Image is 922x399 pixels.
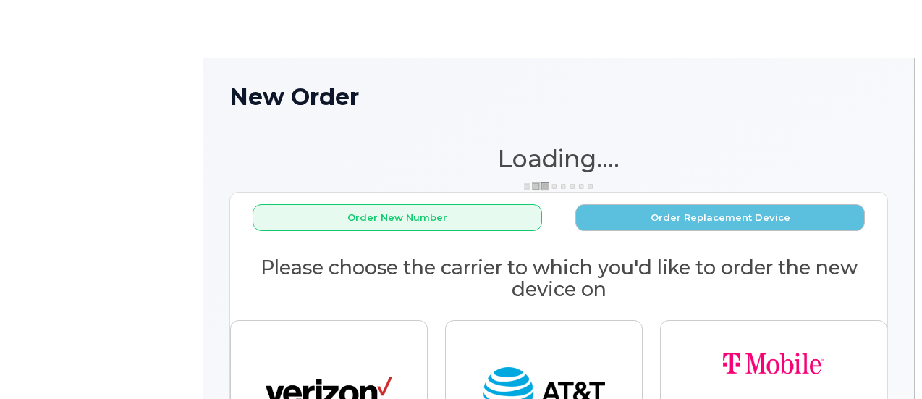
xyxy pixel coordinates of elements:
button: Order New Number [253,204,542,231]
img: ajax-loader-3a6953c30dc77f0bf724df975f13086db4f4c1262e45940f03d1251963f1bf2e.gif [523,181,595,192]
h1: Loading.... [229,146,888,172]
button: Order Replacement Device [575,204,865,231]
h1: New Order [229,84,888,109]
h2: Please choose the carrier to which you'd like to order the new device on [230,257,887,300]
